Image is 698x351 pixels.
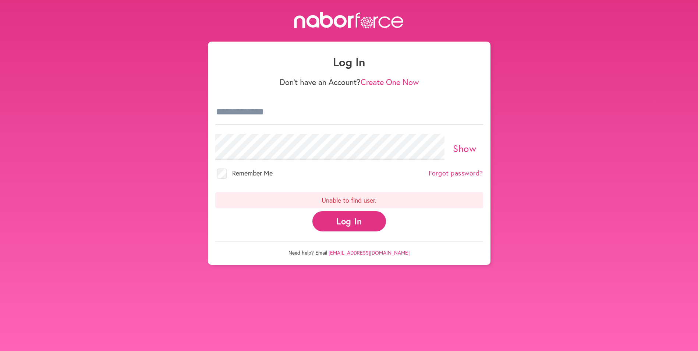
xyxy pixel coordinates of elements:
[329,249,410,256] a: [EMAIL_ADDRESS][DOMAIN_NAME]
[312,211,386,231] button: Log In
[215,241,483,256] p: Need help? Email
[429,169,483,177] a: Forgot password?
[215,77,483,87] p: Don't have an Account?
[215,55,483,69] h1: Log In
[361,77,419,87] a: Create One Now
[453,142,476,155] a: Show
[232,169,273,177] span: Remember Me
[215,192,483,208] p: Unable to find user.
